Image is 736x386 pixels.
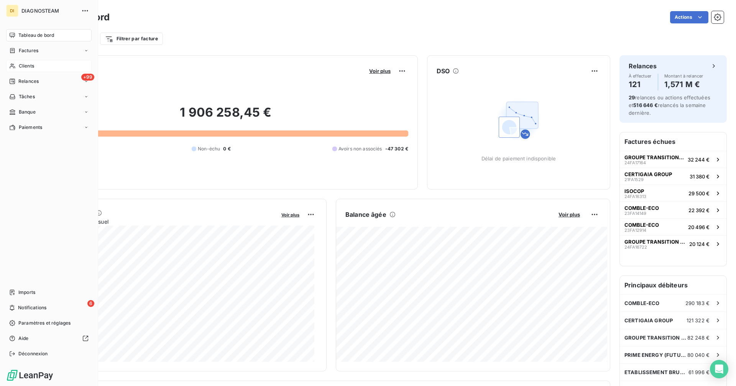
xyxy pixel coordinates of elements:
h4: 121 [629,78,652,91]
span: 61 996 € [688,369,710,375]
span: CERTIGAIA GROUP [624,317,673,323]
h6: Principaux débiteurs [620,276,726,294]
span: 23FA14149 [624,211,646,216]
span: Imports [18,289,35,296]
span: 82 248 € [687,335,710,341]
span: Avoirs non associés [338,145,382,152]
span: DIAGNOSTEAM [21,8,77,14]
button: GROUPE TRANSITION ENERGIE24FA1716432 244 € [620,151,726,168]
span: 6 [87,300,94,307]
span: Aide [18,335,29,342]
span: Déconnexion [18,350,48,357]
span: Relances [18,78,39,85]
span: Clients [19,63,34,69]
a: Aide [6,332,92,345]
h6: DSO [437,66,450,76]
button: COMBLE-ECO23FA1291420 496 € [620,218,726,235]
span: relances ou actions effectuées et relancés la semaine dernière. [629,94,710,116]
h6: Balance âgée [345,210,386,219]
button: Filtrer par facture [100,33,163,45]
span: Tableau de bord [18,32,54,39]
button: Actions [670,11,708,23]
h2: 1 906 258,45 € [43,105,408,128]
span: Délai de paiement indisponible [481,155,556,162]
div: DI [6,5,18,17]
span: -47 302 € [385,145,408,152]
span: 24FA17164 [624,160,646,165]
button: CERTIGAIA GROUP21FA152931 380 € [620,168,726,185]
button: Voir plus [367,68,393,74]
span: 23FA12914 [624,228,646,233]
span: 32 244 € [688,157,710,163]
h6: Factures échues [620,132,726,151]
span: Chiffre d'affaires mensuel [43,218,276,226]
span: 29 [629,94,635,101]
img: Logo LeanPay [6,369,54,381]
span: 20 496 € [688,224,710,230]
span: 80 040 € [687,352,710,358]
button: GROUPE TRANSITION ENERGIE24FA1672220 124 € [620,235,726,252]
span: 121 322 € [687,317,710,323]
span: Paiements [19,124,42,131]
span: 290 183 € [685,300,710,306]
button: Voir plus [556,211,582,218]
span: COMBLE-ECO [624,205,659,211]
h6: Relances [629,61,657,71]
span: 0 € [223,145,230,152]
span: 24FA16313 [624,194,646,199]
span: 29 500 € [688,190,710,196]
span: GROUPE TRANSITION ENERGIE [624,154,685,160]
span: COMBLE-ECO [624,222,659,228]
span: 20 124 € [689,241,710,247]
span: 31 380 € [690,173,710,180]
span: Voir plus [281,212,299,218]
span: 24FA16722 [624,245,647,249]
span: À effectuer [629,74,652,78]
img: Empty state [494,96,543,145]
span: Montant à relancer [664,74,703,78]
span: 22 392 € [688,207,710,213]
span: CERTIGAIA GROUP [624,171,672,177]
span: PRIME ENERGY (FUTUR ENERGY) [624,352,687,358]
span: GROUPE TRANSITION ENERGIE [624,239,686,245]
span: ISOCOP [624,188,644,194]
button: COMBLE-ECO23FA1414922 392 € [620,201,726,218]
span: Non-échu [198,145,220,152]
span: Tâches [19,93,35,100]
span: Voir plus [369,68,391,74]
span: ETABLISSEMENT BRUNET [624,369,688,375]
button: Voir plus [279,211,302,218]
span: 21FA1529 [624,177,644,182]
h4: 1,571 M € [664,78,703,91]
span: COMBLE-ECO [624,300,660,306]
span: 516 646 € [633,102,657,108]
span: Paramètres et réglages [18,320,71,327]
span: GROUPE TRANSITION ENERGIE [624,335,687,341]
span: +99 [81,74,94,81]
span: Voir plus [559,211,580,218]
div: Open Intercom Messenger [710,360,728,378]
span: Notifications [18,304,46,311]
button: ISOCOP24FA1631329 500 € [620,185,726,201]
span: Banque [19,109,36,115]
span: Factures [19,47,38,54]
